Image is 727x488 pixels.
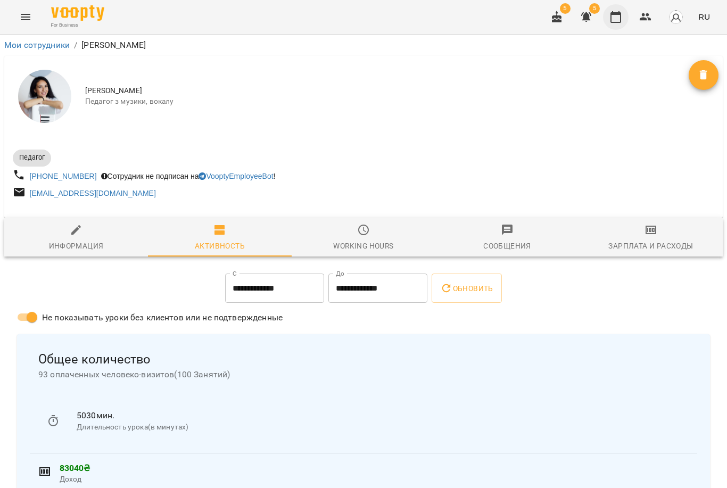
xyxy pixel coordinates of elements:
[689,60,718,90] button: Удалить
[60,462,689,475] p: 83040 ₴
[608,239,693,252] div: Зарплата и Расходы
[49,239,104,252] div: Информация
[483,239,531,252] div: Сообщения
[698,11,710,22] span: RU
[668,10,683,24] img: avatar_s.png
[30,189,156,197] a: [EMAIL_ADDRESS][DOMAIN_NAME]
[42,311,283,324] span: Не показывать уроки без клиентов или не подтвержденные
[432,274,502,303] button: Обновить
[560,3,571,14] span: 5
[77,409,680,422] p: 5030 мин.
[333,239,393,252] div: Working hours
[99,169,278,184] div: Сотрудник не подписан на !
[440,282,493,295] span: Обновить
[195,239,245,252] div: Активность
[13,153,51,162] span: Педагог
[74,39,77,52] li: /
[30,172,97,180] a: [PHONE_NUMBER]
[589,3,600,14] span: 5
[51,5,104,21] img: Voopty Logo
[199,172,273,180] a: VooptyEmployeeBot
[18,70,71,123] img: Анна Білан
[13,4,38,30] button: Menu
[38,368,689,381] span: 93 оплаченных человеко-визитов ( 100 Занятий )
[85,96,689,107] span: Педагог з музики, вокалу
[694,7,714,27] button: RU
[81,39,146,52] p: [PERSON_NAME]
[4,40,70,50] a: Мои сотрудники
[77,422,680,433] p: Длительность урока(в минутах)
[38,351,689,368] span: Общее количество
[60,474,689,485] span: Доход
[51,22,104,29] span: For Business
[4,39,723,52] nav: breadcrumb
[85,86,689,96] span: [PERSON_NAME]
